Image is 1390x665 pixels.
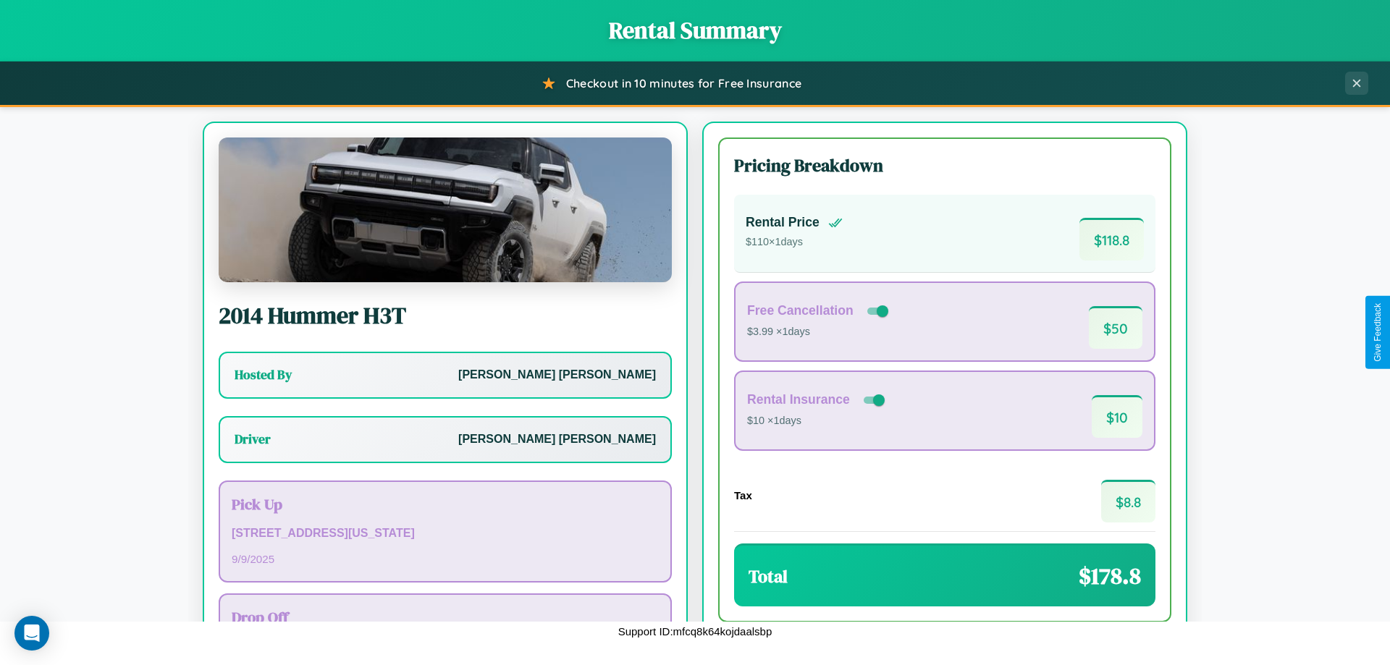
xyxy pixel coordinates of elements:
h3: Pricing Breakdown [734,153,1155,177]
div: Give Feedback [1373,303,1383,362]
p: [STREET_ADDRESS][US_STATE] [232,523,659,544]
span: $ 118.8 [1079,218,1144,261]
span: $ 8.8 [1101,480,1155,522]
img: Hummer H3T [219,137,672,282]
h4: Tax [734,489,752,501]
h2: 2014 Hummer H3T [219,300,672,331]
h3: Drop Off [232,606,659,627]
p: $3.99 × 1 days [747,323,891,342]
span: $ 50 [1089,306,1142,349]
h3: Total [749,564,788,588]
h4: Rental Price [746,215,820,230]
h1: Rental Summary [14,14,1376,46]
h3: Driver [235,431,271,448]
h4: Rental Insurance [747,392,850,407]
p: 9 / 9 / 2025 [232,549,659,569]
p: $10 × 1 days [747,412,888,431]
h3: Pick Up [232,494,659,514]
span: $ 10 [1092,395,1142,438]
h3: Hosted By [235,366,292,384]
span: $ 178.8 [1079,560,1141,592]
div: Open Intercom Messenger [14,616,49,651]
p: [PERSON_NAME] [PERSON_NAME] [458,365,656,386]
p: [PERSON_NAME] [PERSON_NAME] [458,429,656,450]
p: $ 110 × 1 days [746,233,843,252]
span: Checkout in 10 minutes for Free Insurance [566,76,801,90]
p: Support ID: mfcq8k64kojdaalsbp [618,622,772,641]
h4: Free Cancellation [747,303,854,318]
